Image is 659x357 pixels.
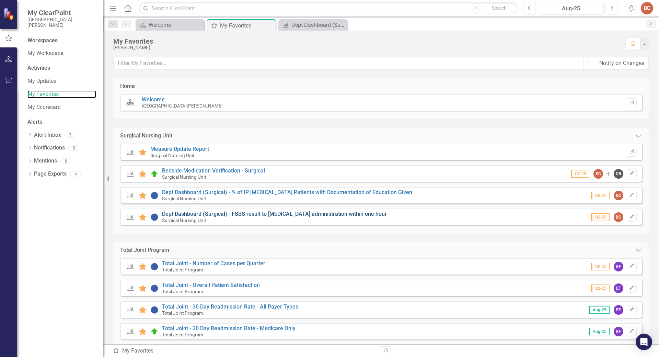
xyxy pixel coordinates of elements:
span: Q2-25 [571,170,589,178]
small: Surgical Nursing Unit [162,217,206,223]
img: No Information [150,191,159,200]
div: [PERSON_NAME] [113,45,618,50]
small: [GEOGRAPHIC_DATA][PERSON_NAME] [142,103,223,109]
a: Dept Dashboard (Surgical) - % of IP [MEDICAL_DATA] Patients with Documentation of Education Given [162,189,412,196]
div: 0 [68,145,79,151]
a: My Scorecard [27,103,96,111]
small: Surgical Nursing Unit [162,174,206,180]
div: EF [614,327,623,336]
div: Alerts [27,118,96,126]
img: No Information [150,284,159,292]
button: DC [641,2,653,14]
div: Home [120,82,135,90]
a: Dept Dashboard (Surgical) - % of IP [MEDICAL_DATA] Patients with Documentation of Education Given [280,21,345,29]
button: Set Home Page [627,98,637,107]
div: Welcome [149,21,203,29]
div: DC [593,169,603,179]
div: 4 [70,171,81,177]
div: Dept Dashboard (Surgical) - % of IP [MEDICAL_DATA] Patients with Documentation of Education Given [291,21,345,29]
img: No Information [150,263,159,271]
div: Surgical Nursing Unit [120,132,172,140]
span: Aug-25 [589,328,610,335]
small: Total Joint Program [162,310,203,316]
span: My ClearPoint [27,9,96,17]
img: No Information [150,306,159,314]
a: Total Joint - Number of Cases per Quarter [162,260,265,267]
div: Notify on Changes [599,59,644,67]
div: My Favorites [220,21,274,30]
div: CB [614,169,623,179]
a: Bedside Medication Verification - Surgical [162,167,265,174]
a: Alert Inbox [34,131,61,139]
div: My Favorites [113,347,376,355]
img: No Information [150,213,159,221]
small: Total Joint Program [162,332,203,337]
div: Open Intercom Messenger [636,334,652,350]
a: My Updates [27,77,96,85]
a: Notifications [34,144,65,152]
a: Welcome [142,96,165,103]
small: [GEOGRAPHIC_DATA][PERSON_NAME] [27,17,96,28]
small: Total Joint Program [162,267,203,272]
div: DC [614,212,623,222]
a: Measure Update Report [150,146,209,152]
div: EF [614,283,623,293]
input: Filter My Favorites... [113,57,583,70]
div: Workspaces [27,37,58,45]
small: Surgical Nursing Unit [162,196,206,201]
button: Aug-25 [538,2,604,14]
a: My Workspace [27,49,96,57]
img: On Target [150,170,159,178]
div: Activities [27,64,96,72]
span: Q2-25 [591,285,610,292]
div: EF [614,262,623,271]
div: DC [614,191,623,200]
img: On Target [150,327,159,336]
div: 3 [65,132,76,138]
small: Total Joint Program [162,289,203,294]
a: My Favorites [27,90,96,98]
small: Surgical Nursing Unit [150,153,194,158]
a: Page Exports [34,170,67,178]
input: Search ClearPoint... [139,2,518,14]
div: My Favorites [113,37,618,45]
a: Welcome [137,21,203,29]
div: EF [614,305,623,315]
div: 0 [60,158,71,164]
span: Q2-25 [591,192,610,199]
div: Total Joint Program [120,246,169,254]
a: Total Joint - Overall Patient Satisfaction [162,282,260,288]
span: Q2-25 [591,263,610,270]
a: Mentions [34,157,57,165]
span: Search [492,5,507,11]
div: Aug-25 [540,4,601,13]
button: Search [482,3,516,13]
a: Dept Dashboard (Surgical) - FSBS result to [MEDICAL_DATA] administration within one hour [162,211,387,217]
span: Q2-25 [591,213,610,221]
a: Total Joint - 30 Day Readmission Rate - Medicare Only [162,325,296,332]
img: ClearPoint Strategy [3,8,16,20]
a: Total Joint - 30 Day Readmission Rate - All Payer Types [162,303,298,310]
span: Aug-25 [589,306,610,314]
